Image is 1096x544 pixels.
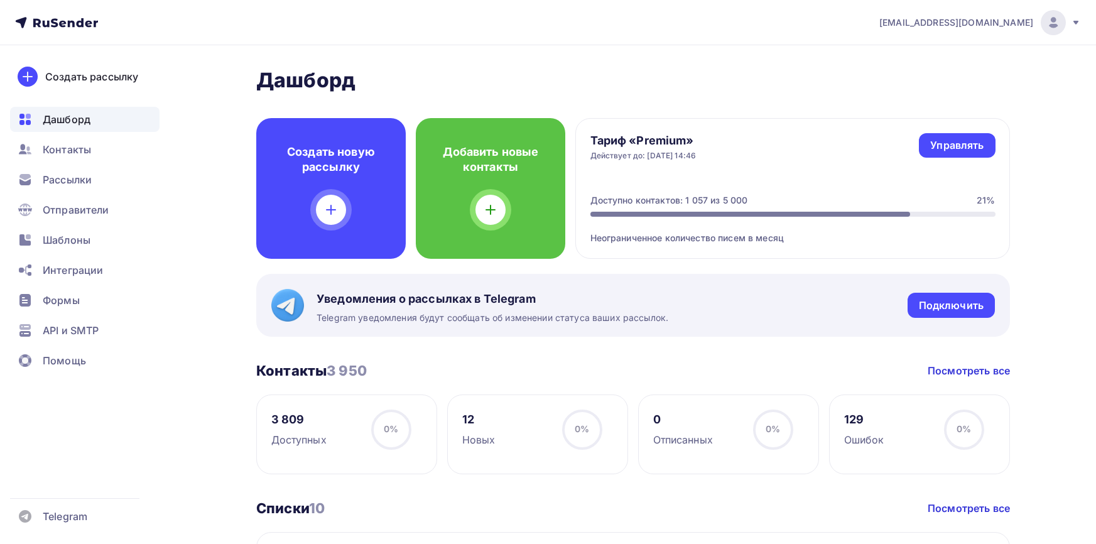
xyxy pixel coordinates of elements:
[256,499,325,517] h3: Списки
[879,16,1033,29] span: [EMAIL_ADDRESS][DOMAIN_NAME]
[43,263,103,278] span: Интеграции
[327,362,367,379] span: 3 950
[276,144,386,175] h4: Создать новую рассылку
[919,298,984,313] div: Подключить
[43,353,86,368] span: Помощь
[653,432,713,447] div: Отписанных
[10,288,160,313] a: Формы
[879,10,1081,35] a: [EMAIL_ADDRESS][DOMAIN_NAME]
[590,151,697,161] div: Действует до: [DATE] 14:46
[10,227,160,253] a: Шаблоны
[957,423,971,434] span: 0%
[575,423,589,434] span: 0%
[844,412,884,427] div: 129
[590,194,748,207] div: Доступно контактов: 1 057 из 5 000
[271,412,327,427] div: 3 809
[10,137,160,162] a: Контакты
[928,501,1010,516] a: Посмотреть все
[43,202,109,217] span: Отправители
[256,362,367,379] h3: Контакты
[317,291,668,307] span: Уведомления о рассылках в Telegram
[256,68,1010,93] h2: Дашборд
[43,112,90,127] span: Дашборд
[43,509,87,524] span: Telegram
[10,167,160,192] a: Рассылки
[10,107,160,132] a: Дашборд
[317,312,668,324] span: Telegram уведомления будут сообщать об изменении статуса ваших рассылок.
[590,133,697,148] h4: Тариф «Premium»
[43,323,99,338] span: API и SMTP
[653,412,713,427] div: 0
[766,423,780,434] span: 0%
[43,172,92,187] span: Рассылки
[928,363,1010,378] a: Посмотреть все
[43,293,80,308] span: Формы
[43,142,91,157] span: Контакты
[271,432,327,447] div: Доступных
[43,232,90,248] span: Шаблоны
[10,197,160,222] a: Отправители
[462,432,496,447] div: Новых
[384,423,398,434] span: 0%
[590,217,996,244] div: Неограниченное количество писем в месяц
[930,138,984,153] div: Управлять
[462,412,496,427] div: 12
[844,432,884,447] div: Ошибок
[45,69,138,84] div: Создать рассылку
[977,194,995,207] div: 21%
[309,500,325,516] span: 10
[436,144,545,175] h4: Добавить новые контакты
